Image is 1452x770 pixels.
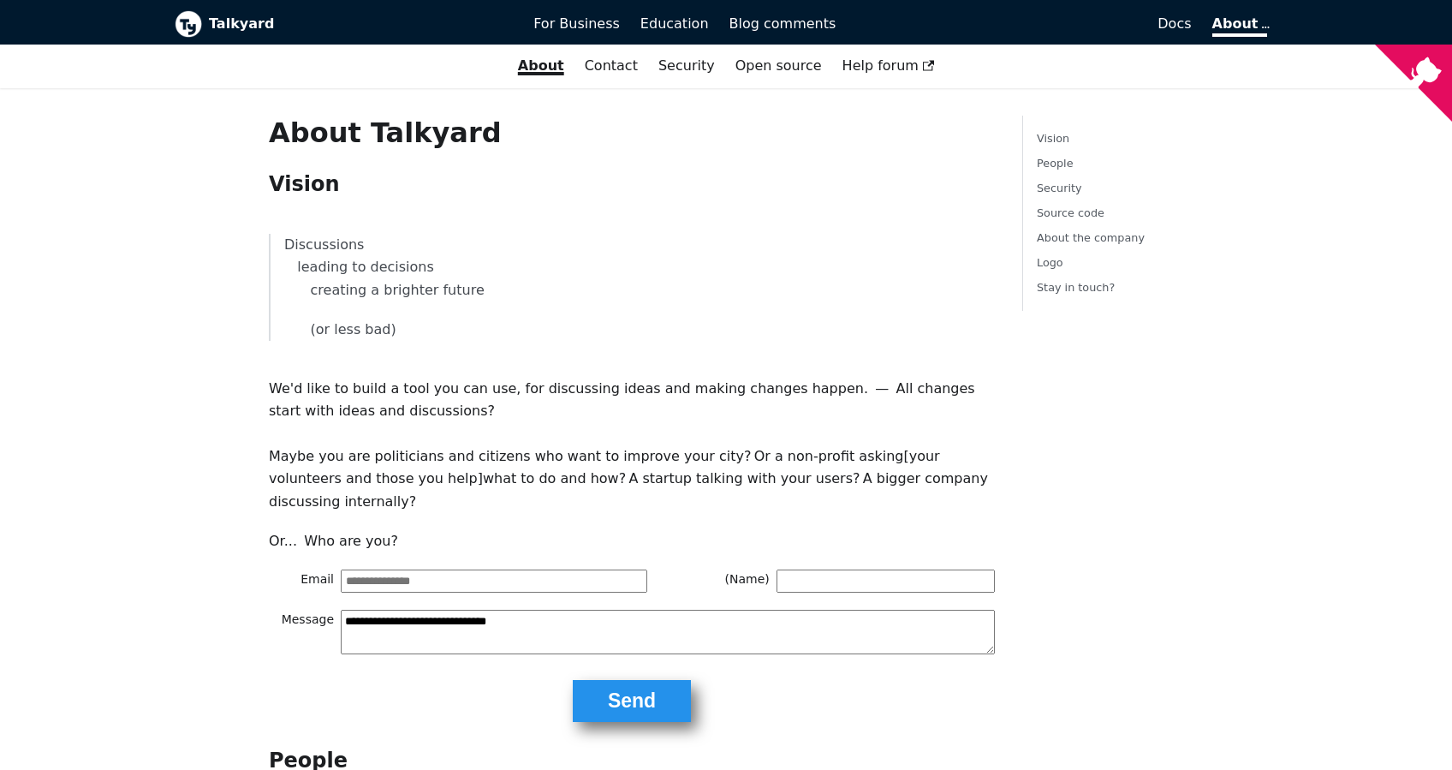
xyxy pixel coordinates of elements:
span: Help forum [842,57,935,74]
a: People [1037,157,1074,170]
a: About the company [1037,231,1145,244]
a: About [508,51,574,81]
b: Talkyard [209,13,509,35]
textarea: Message [341,610,995,654]
p: Maybe you are politicians and citizens who want to improve your city? Or a non-profit asking [you... [269,445,995,513]
input: (Name) [777,570,995,592]
a: For Business [523,9,630,39]
img: Talkyard logo [175,10,202,38]
a: Vision [1037,132,1069,145]
h2: Vision [269,171,995,197]
p: Or... Who are you? [269,530,995,552]
span: Education [640,15,709,32]
a: Contact [574,51,648,81]
span: Docs [1157,15,1191,32]
span: Blog comments [729,15,836,32]
a: Security [648,51,725,81]
span: For Business [533,15,620,32]
a: Open source [725,51,832,81]
a: Stay in touch? [1037,281,1115,294]
a: Talkyard logoTalkyard [175,10,509,38]
h1: About Talkyard [269,116,995,150]
a: Source code [1037,206,1104,219]
span: (Name) [705,570,777,592]
a: About [1212,15,1267,37]
a: Docs [846,9,1201,39]
span: Email [269,570,341,592]
p: (or less bad) [284,319,981,341]
a: Logo [1037,256,1063,269]
a: Security [1037,182,1082,194]
input: Email [341,570,647,592]
a: Help forum [832,51,945,81]
p: Discussions leading to decisions creating a brighter future [284,234,981,301]
a: Education [630,9,719,39]
span: Message [269,610,341,654]
a: Blog comments [719,9,847,39]
button: Send [573,680,691,722]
